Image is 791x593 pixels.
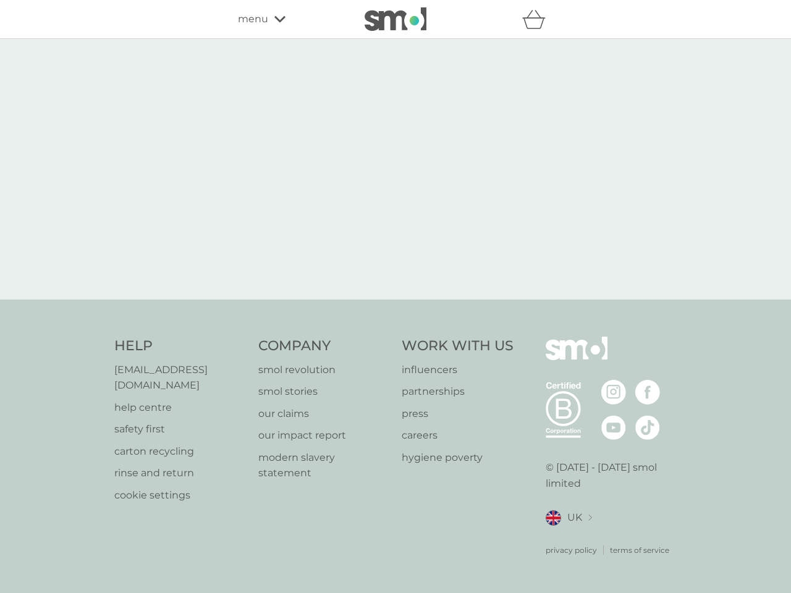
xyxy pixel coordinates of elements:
a: smol revolution [258,362,390,378]
a: hygiene poverty [402,450,514,466]
a: terms of service [610,544,669,556]
img: visit the smol Youtube page [601,415,626,440]
span: UK [567,510,582,526]
img: visit the smol Facebook page [635,380,660,405]
a: help centre [114,400,246,416]
img: select a new location [588,515,592,521]
a: [EMAIL_ADDRESS][DOMAIN_NAME] [114,362,246,393]
img: smol [365,7,426,31]
img: smol [546,337,607,379]
a: privacy policy [546,544,597,556]
a: our claims [258,406,390,422]
div: basket [522,7,553,32]
h4: Work With Us [402,337,514,356]
span: menu [238,11,268,27]
a: carton recycling [114,444,246,460]
img: UK flag [546,510,561,526]
a: careers [402,427,514,444]
img: visit the smol Tiktok page [635,415,660,440]
a: modern slavery statement [258,450,390,481]
a: partnerships [402,384,514,400]
a: safety first [114,421,246,437]
p: © [DATE] - [DATE] smol limited [546,460,677,491]
img: visit the smol Instagram page [601,380,626,405]
a: rinse and return [114,465,246,481]
a: press [402,406,514,422]
a: cookie settings [114,487,246,503]
a: our impact report [258,427,390,444]
a: influencers [402,362,514,378]
h4: Company [258,337,390,356]
h4: Help [114,337,246,356]
a: smol stories [258,384,390,400]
